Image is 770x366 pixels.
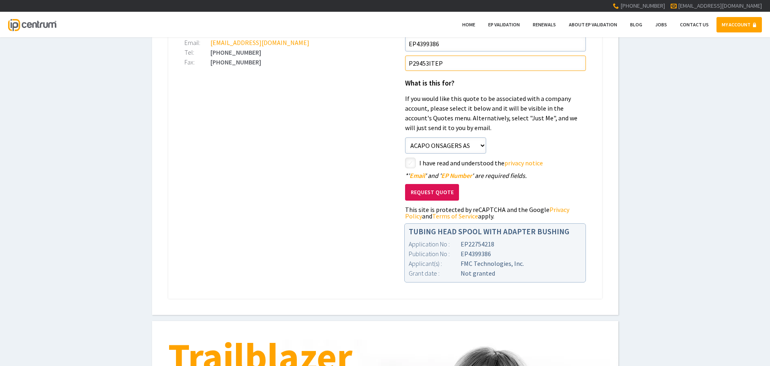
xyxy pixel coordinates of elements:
a: Renewals [528,17,561,32]
div: Not granted [409,268,581,278]
span: Email [410,171,425,180]
a: Contact Us [675,17,714,32]
a: [EMAIL_ADDRESS][DOMAIN_NAME] [210,39,309,47]
span: Jobs [655,21,667,28]
div: FMC Technologies, Inc. [409,259,581,268]
div: Publication No : [409,249,461,259]
div: EP4399386 [409,249,581,259]
a: MY ACCOUNT [716,17,762,32]
span: About EP Validation [569,21,617,28]
a: Home [457,17,480,32]
a: About EP Validation [564,17,622,32]
label: styled-checkbox [405,158,416,168]
span: EP Validation [488,21,520,28]
a: Jobs [650,17,672,32]
span: Blog [630,21,642,28]
input: EP Number [405,36,586,51]
h1: TUBING HEAD SPOOL WITH ADAPTER BUSHING [409,228,581,235]
div: [PHONE_NUMBER] [184,59,365,65]
span: EP Number [441,171,472,180]
span: Renewals [533,21,556,28]
a: Blog [625,17,648,32]
div: Email: [184,39,210,46]
div: Fax: [184,59,210,65]
div: Tel: [184,49,210,56]
a: privacy notice [504,159,543,167]
a: EP Validation [483,17,525,32]
span: Contact Us [680,21,709,28]
div: ' ' and ' ' are required fields. [405,172,586,179]
span: [PHONE_NUMBER] [620,2,665,9]
label: I have read and understood the [419,158,586,168]
div: This site is protected by reCAPTCHA and the Google and apply. [405,206,586,219]
a: Privacy Policy [405,205,569,220]
div: Application No : [409,239,461,249]
div: Applicant(s) : [409,259,461,268]
h1: What is this for? [405,80,586,87]
input: Your Reference [405,56,586,71]
div: [PHONE_NUMBER] [184,49,365,56]
a: Terms of Service [432,212,478,220]
a: [EMAIL_ADDRESS][DOMAIN_NAME] [678,2,762,9]
button: Request Quote [405,184,459,201]
div: EP22754218 [409,239,581,249]
div: Grant date : [409,268,461,278]
a: IP Centrum [8,12,56,37]
span: Home [462,21,475,28]
p: If you would like this quote to be associated with a company account, please select it below and ... [405,94,586,133]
